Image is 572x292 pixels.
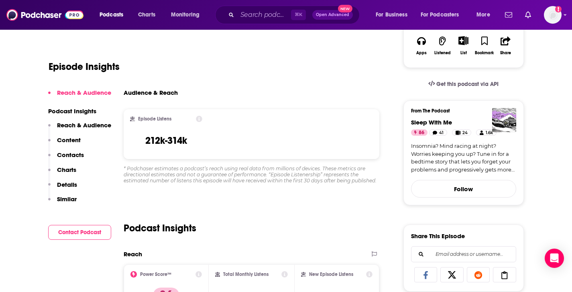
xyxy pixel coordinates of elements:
[434,51,451,55] div: Listened
[57,181,77,188] p: Details
[545,249,564,268] div: Open Intercom Messenger
[415,8,471,21] button: open menu
[124,250,142,258] h2: Reach
[133,8,160,21] a: Charts
[440,267,464,282] a: Share on X/Twitter
[416,51,427,55] div: Apps
[124,222,196,234] h2: Podcast Insights
[49,61,120,73] h1: Episode Insights
[48,121,111,136] button: Reach & Audience
[452,129,471,136] a: 24
[124,165,380,184] div: * Podchaser estimates a podcast’s reach using real data from millions of devices. These metrics a...
[500,51,511,55] div: Share
[48,89,111,104] button: Reach & Audience
[57,166,76,174] p: Charts
[414,267,438,282] a: Share on Facebook
[421,9,459,20] span: For Podcasters
[140,272,171,277] h2: Power Score™
[439,129,444,137] span: 41
[419,129,424,137] span: 86
[291,10,306,20] span: ⌘ K
[6,7,83,22] img: Podchaser - Follow, Share and Rate Podcasts
[309,272,353,277] h2: New Episode Listens
[338,5,352,12] span: New
[486,129,493,137] span: 1.6k
[460,50,467,55] div: List
[48,166,76,181] button: Charts
[57,136,81,144] p: Content
[429,129,447,136] a: 41
[138,9,155,20] span: Charts
[312,10,353,20] button: Open AdvancedNew
[237,8,291,21] input: Search podcasts, credits, & more...
[471,8,500,21] button: open menu
[376,9,407,20] span: For Business
[411,108,510,114] h3: From The Podcast
[94,8,134,21] button: open menu
[124,89,178,96] h3: Audience & Reach
[493,267,516,282] a: Copy Link
[316,13,349,17] span: Open Advanced
[455,36,472,45] button: Show More Button
[544,6,562,24] img: User Profile
[411,118,452,126] a: Sleep With Me
[492,108,516,132] img: Sleep With Me
[48,151,84,166] button: Contacts
[411,232,465,240] h3: Share This Episode
[48,107,111,115] p: Podcast Insights
[57,195,77,203] p: Similar
[57,151,84,159] p: Contacts
[467,267,490,282] a: Share on Reddit
[475,51,494,55] div: Bookmark
[138,116,171,122] h2: Episode Listens
[462,129,468,137] span: 24
[476,9,490,20] span: More
[502,8,515,22] a: Show notifications dropdown
[171,9,199,20] span: Monitoring
[411,129,427,136] a: 86
[453,31,474,60] div: Show More ButtonList
[48,225,111,240] button: Contact Podcast
[48,136,81,151] button: Content
[411,142,516,174] a: Insomnia? Mind racing at night? Worries keeping you up? Tune in for a bedtime story that lets you...
[544,6,562,24] button: Show profile menu
[165,8,210,21] button: open menu
[495,31,516,60] button: Share
[422,74,505,94] a: Get this podcast via API
[436,81,499,88] span: Get this podcast via API
[57,89,111,96] p: Reach & Audience
[411,246,516,262] div: Search followers
[411,31,432,60] button: Apps
[223,272,269,277] h2: Total Monthly Listens
[48,195,77,210] button: Similar
[370,8,417,21] button: open menu
[418,247,509,262] input: Email address or username...
[522,8,534,22] a: Show notifications dropdown
[544,6,562,24] span: Logged in as AmberTina
[555,6,562,12] svg: Add a profile image
[476,129,496,136] a: 1.6k
[48,181,77,196] button: Details
[474,31,495,60] button: Bookmark
[223,6,367,24] div: Search podcasts, credits, & more...
[411,180,516,198] button: Follow
[145,135,187,147] h3: 212k-314k
[432,31,453,60] button: Listened
[57,121,111,129] p: Reach & Audience
[100,9,123,20] span: Podcasts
